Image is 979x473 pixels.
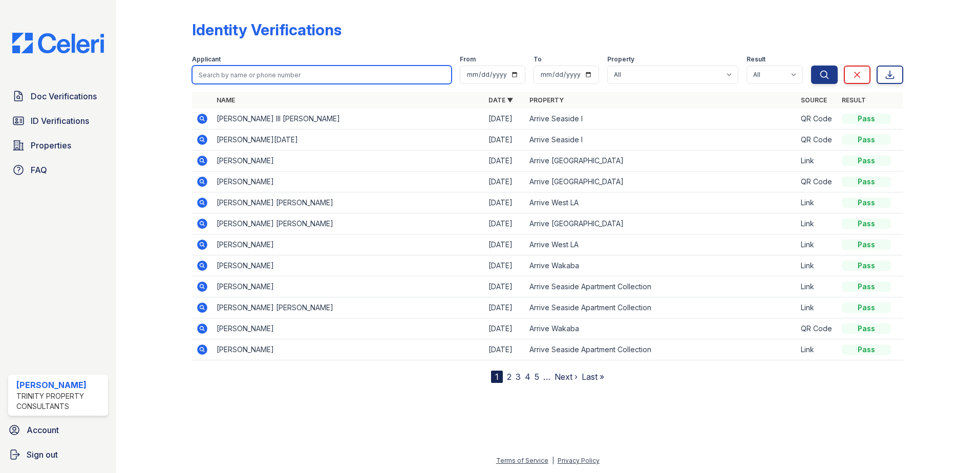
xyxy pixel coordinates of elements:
[192,20,342,39] div: Identity Verifications
[484,171,525,192] td: [DATE]
[212,171,484,192] td: [PERSON_NAME]
[31,90,97,102] span: Doc Verifications
[582,372,604,382] a: Last »
[16,379,104,391] div: [PERSON_NAME]
[31,164,47,176] span: FAQ
[16,391,104,412] div: Trinity Property Consultants
[31,115,89,127] span: ID Verifications
[842,219,891,229] div: Pass
[8,86,108,106] a: Doc Verifications
[552,457,554,464] div: |
[4,420,112,440] a: Account
[797,192,838,213] td: Link
[534,55,542,63] label: To
[27,448,58,461] span: Sign out
[488,96,513,104] a: Date ▼
[496,457,548,464] a: Terms of Service
[31,139,71,152] span: Properties
[484,234,525,255] td: [DATE]
[8,135,108,156] a: Properties
[192,55,221,63] label: Applicant
[484,192,525,213] td: [DATE]
[842,96,866,104] a: Result
[212,297,484,318] td: [PERSON_NAME] [PERSON_NAME]
[525,109,797,130] td: Arrive Seaside I
[217,96,235,104] a: Name
[8,160,108,180] a: FAQ
[801,96,827,104] a: Source
[842,198,891,208] div: Pass
[484,276,525,297] td: [DATE]
[484,339,525,360] td: [DATE]
[525,297,797,318] td: Arrive Seaside Apartment Collection
[797,150,838,171] td: Link
[525,150,797,171] td: Arrive [GEOGRAPHIC_DATA]
[842,177,891,187] div: Pass
[484,130,525,150] td: [DATE]
[525,213,797,234] td: Arrive [GEOGRAPHIC_DATA]
[797,297,838,318] td: Link
[525,171,797,192] td: Arrive [GEOGRAPHIC_DATA]
[747,55,765,63] label: Result
[212,213,484,234] td: [PERSON_NAME] [PERSON_NAME]
[842,261,891,271] div: Pass
[212,109,484,130] td: [PERSON_NAME] III [PERSON_NAME]
[484,150,525,171] td: [DATE]
[797,276,838,297] td: Link
[525,276,797,297] td: Arrive Seaside Apartment Collection
[842,114,891,124] div: Pass
[797,130,838,150] td: QR Code
[842,324,891,334] div: Pass
[4,444,112,465] a: Sign out
[212,276,484,297] td: [PERSON_NAME]
[212,255,484,276] td: [PERSON_NAME]
[842,303,891,313] div: Pass
[555,372,578,382] a: Next ›
[212,234,484,255] td: [PERSON_NAME]
[535,372,539,382] a: 5
[460,55,476,63] label: From
[797,255,838,276] td: Link
[797,109,838,130] td: QR Code
[525,372,530,382] a: 4
[529,96,564,104] a: Property
[797,318,838,339] td: QR Code
[842,282,891,292] div: Pass
[8,111,108,131] a: ID Verifications
[842,240,891,250] div: Pass
[212,339,484,360] td: [PERSON_NAME]
[797,234,838,255] td: Link
[484,213,525,234] td: [DATE]
[212,130,484,150] td: [PERSON_NAME][DATE]
[212,150,484,171] td: [PERSON_NAME]
[525,255,797,276] td: Arrive Wakaba
[842,345,891,355] div: Pass
[525,130,797,150] td: Arrive Seaside I
[192,66,452,84] input: Search by name or phone number
[543,371,550,383] span: …
[484,109,525,130] td: [DATE]
[484,318,525,339] td: [DATE]
[525,339,797,360] td: Arrive Seaside Apartment Collection
[27,424,59,436] span: Account
[212,318,484,339] td: [PERSON_NAME]
[525,192,797,213] td: Arrive West LA
[525,234,797,255] td: Arrive West LA
[516,372,521,382] a: 3
[797,213,838,234] td: Link
[491,371,503,383] div: 1
[212,192,484,213] td: [PERSON_NAME] [PERSON_NAME]
[842,135,891,145] div: Pass
[607,55,634,63] label: Property
[507,372,512,382] a: 2
[558,457,600,464] a: Privacy Policy
[525,318,797,339] td: Arrive Wakaba
[484,297,525,318] td: [DATE]
[484,255,525,276] td: [DATE]
[4,33,112,53] img: CE_Logo_Blue-a8612792a0a2168367f1c8372b55b34899dd931a85d93a1a3d3e32e68fde9ad4.png
[842,156,891,166] div: Pass
[797,339,838,360] td: Link
[797,171,838,192] td: QR Code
